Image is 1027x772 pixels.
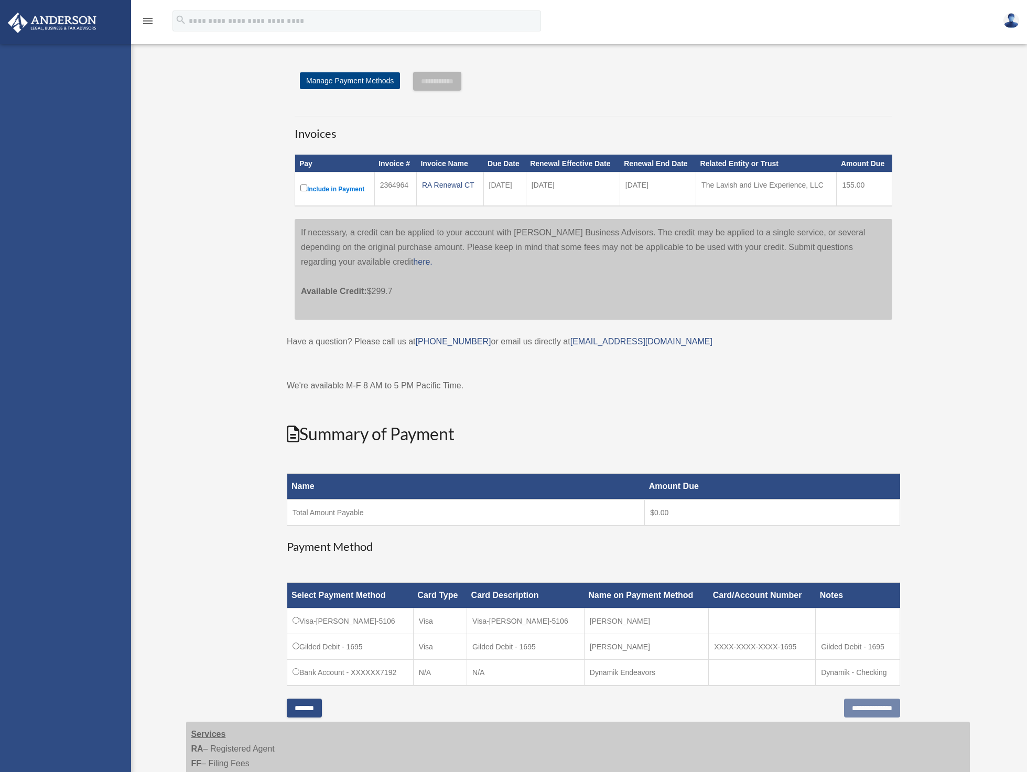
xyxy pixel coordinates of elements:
[467,634,585,660] td: Gilded Debit - 1695
[191,759,202,768] strong: FF
[1003,13,1019,28] img: User Pic
[413,634,467,660] td: Visa
[191,730,226,738] strong: Services
[374,155,416,172] th: Invoice #
[300,182,369,195] label: Include in Payment
[837,155,892,172] th: Amount Due
[709,634,816,660] td: XXXX-XXXX-XXXX-1695
[584,634,708,660] td: [PERSON_NAME]
[816,660,900,686] td: Dynamik - Checking
[295,116,892,142] h3: Invoices
[413,608,467,634] td: Visa
[570,337,712,346] a: [EMAIL_ADDRESS][DOMAIN_NAME]
[191,744,203,753] strong: RA
[175,14,187,26] i: search
[301,269,886,299] p: $299.7
[295,219,892,320] div: If necessary, a credit can be applied to your account with [PERSON_NAME] Business Advisors. The c...
[287,378,900,393] p: We're available M-F 8 AM to 5 PM Pacific Time.
[413,257,432,266] a: here.
[287,583,414,608] th: Select Payment Method
[483,155,526,172] th: Due Date
[287,539,900,555] h3: Payment Method
[620,172,696,206] td: [DATE]
[584,660,708,686] td: Dynamik Endeavors
[287,660,414,686] td: Bank Account - XXXXXX7192
[300,184,307,191] input: Include in Payment
[483,172,526,206] td: [DATE]
[300,72,400,89] a: Manage Payment Methods
[287,474,645,500] th: Name
[816,634,900,660] td: Gilded Debit - 1695
[526,172,620,206] td: [DATE]
[287,334,900,349] p: Have a question? Please call us at or email us directly at
[287,634,414,660] td: Gilded Debit - 1695
[526,155,620,172] th: Renewal Effective Date
[422,178,478,192] div: RA Renewal CT
[584,583,708,608] th: Name on Payment Method
[287,499,645,526] td: Total Amount Payable
[696,172,837,206] td: The Lavish and Live Experience, LLC
[467,660,585,686] td: N/A
[287,608,414,634] td: Visa-[PERSON_NAME]-5106
[416,155,483,172] th: Invoice Name
[645,499,900,526] td: $0.00
[467,583,585,608] th: Card Description
[287,422,900,446] h2: Summary of Payment
[696,155,837,172] th: Related Entity or Trust
[584,608,708,634] td: [PERSON_NAME]
[837,172,892,206] td: 155.00
[413,660,467,686] td: N/A
[645,474,900,500] th: Amount Due
[816,583,900,608] th: Notes
[709,583,816,608] th: Card/Account Number
[301,287,367,296] span: Available Credit:
[413,583,467,608] th: Card Type
[620,155,696,172] th: Renewal End Date
[374,172,416,206] td: 2364964
[467,608,585,634] td: Visa-[PERSON_NAME]-5106
[142,18,154,27] a: menu
[5,13,100,33] img: Anderson Advisors Platinum Portal
[142,15,154,27] i: menu
[295,155,375,172] th: Pay
[415,337,491,346] a: [PHONE_NUMBER]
